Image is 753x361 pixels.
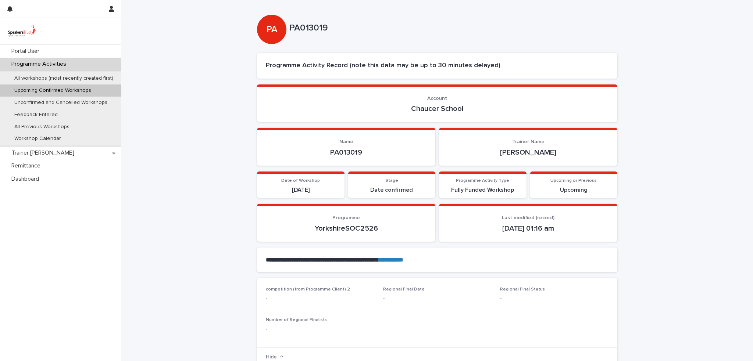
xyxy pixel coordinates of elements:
[266,354,284,360] button: Hide
[8,61,72,68] p: Programme Activities
[500,295,609,303] p: -
[261,187,340,194] p: [DATE]
[266,62,609,70] h2: Programme Activity Record (note this data may be up to 30 minutes delayed)
[266,104,609,113] p: Chaucer School
[266,325,609,333] p: -
[383,295,492,303] p: -
[8,162,46,169] p: Remittance
[427,96,447,101] span: Account
[443,187,522,194] p: Fully Funded Workshop
[266,224,427,233] p: YorkshireSOC2526
[8,100,113,106] p: Unconfirmed and Cancelled Workshops
[8,48,45,55] p: Portal User
[289,23,614,33] p: PA013019
[8,136,67,142] p: Workshop Calendar
[383,287,425,292] span: Regional Final Date
[8,149,80,156] p: Trainer [PERSON_NAME]
[332,215,360,220] span: Programme
[456,178,509,183] span: Programme Activity Type
[500,287,545,292] span: Regional Final Status
[8,176,45,183] p: Dashboard
[550,178,597,183] span: Upcoming or Previous
[512,139,545,144] span: Trainer Name
[6,24,39,39] img: UVamC7uQTJC0k9vuxGLS
[8,112,64,118] p: Feedback Entered
[353,187,431,194] p: Date confirmed
[8,87,97,94] p: Upcoming Confirmed Workshops
[8,124,75,130] p: All Previous Workshops
[266,295,374,303] p: -
[266,287,350,292] span: competition (from Programme Client) 2
[339,139,353,144] span: Name
[8,75,119,82] p: All workshops (most recently created first)
[448,224,609,233] p: [DATE] 01:16 am
[385,178,398,183] span: Stage
[266,318,327,322] span: Number of Regional FInalists
[502,215,554,220] span: Last modified (record)
[448,148,609,157] p: [PERSON_NAME]
[281,178,320,183] span: Date of Workshop
[266,148,427,157] p: PA013019
[535,187,613,194] p: Upcoming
